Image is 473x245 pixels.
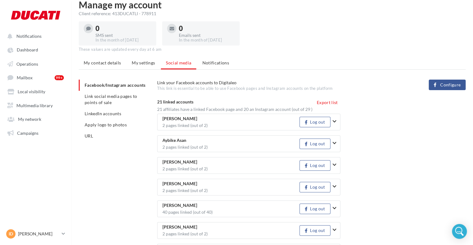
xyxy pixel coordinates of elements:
[5,228,66,240] a: ID [PERSON_NAME]
[16,33,42,39] span: Notifications
[162,232,299,236] div: 2 pages linked (out of 2)
[79,11,466,17] div: Client reference: 413DUCATLI - 778911
[179,37,235,43] div: In the month of [DATE]
[162,116,197,121] span: [PERSON_NAME]
[4,99,68,111] a: Multimedia library
[157,80,236,85] span: Link your Facebook accounts to Digitaleo
[132,60,155,65] span: My settings
[162,160,197,164] span: [PERSON_NAME]
[299,160,330,171] button: Log out
[299,182,330,192] button: Log out
[55,75,64,80] div: 99+
[95,37,151,43] div: In the month of [DATE]
[18,231,59,237] p: [PERSON_NAME]
[18,116,41,122] span: My network
[84,60,121,65] span: My contact details
[179,25,235,32] div: 0
[429,80,466,90] button: Configure
[162,182,197,186] span: [PERSON_NAME]
[162,210,299,214] div: 40 pages linked (out of 40)
[162,145,299,149] div: 2 pages linked (out of 2)
[85,122,127,127] span: Apply logo to photos
[4,85,68,97] a: Local visibility
[95,25,151,32] div: 0
[452,224,467,239] div: Open Intercom Messenger
[179,33,235,37] div: Emails sent
[4,72,68,83] a: Mailbox 99+
[17,47,38,53] span: Dashboard
[4,127,68,138] a: Campaigns
[440,82,461,87] span: Configure
[9,231,13,237] span: ID
[162,138,186,143] span: Aybike Asan
[162,188,299,193] div: 2 pages linked (out of 2)
[162,123,299,128] div: 2 pages linked (out of 2)
[4,44,68,55] a: Dashboard
[85,133,93,138] span: URL
[17,130,38,135] span: Campaigns
[4,30,65,42] button: Notifications
[202,60,229,65] span: Notifications
[17,75,33,80] span: Mailbox
[79,47,466,52] div: These values are updated every day at 6 am
[4,113,68,124] a: My network
[16,61,38,66] span: Operations
[85,111,121,116] span: LinkedIn accounts
[4,58,68,69] a: Operations
[157,86,361,91] div: This link is essential to be able to use Facebook pages and Instagram accounts on the platform
[314,99,340,106] button: Export list
[85,94,137,105] span: Link social media pages to points of sale
[299,225,330,236] button: Log out
[95,33,151,37] div: SMS sent
[299,203,330,214] button: Log out
[16,103,53,108] span: Multimedia library
[157,106,340,112] div: 21 affiliates have a linked Facebook page and 20 an Instagram account (out of 29 )
[299,138,330,149] button: Log out
[162,203,197,208] span: [PERSON_NAME]
[299,117,330,127] button: Log out
[18,89,45,94] span: Local visibility
[162,225,197,230] span: [PERSON_NAME]
[162,167,299,171] div: 2 pages linked (out of 2)
[157,99,193,104] span: 21 linked accounts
